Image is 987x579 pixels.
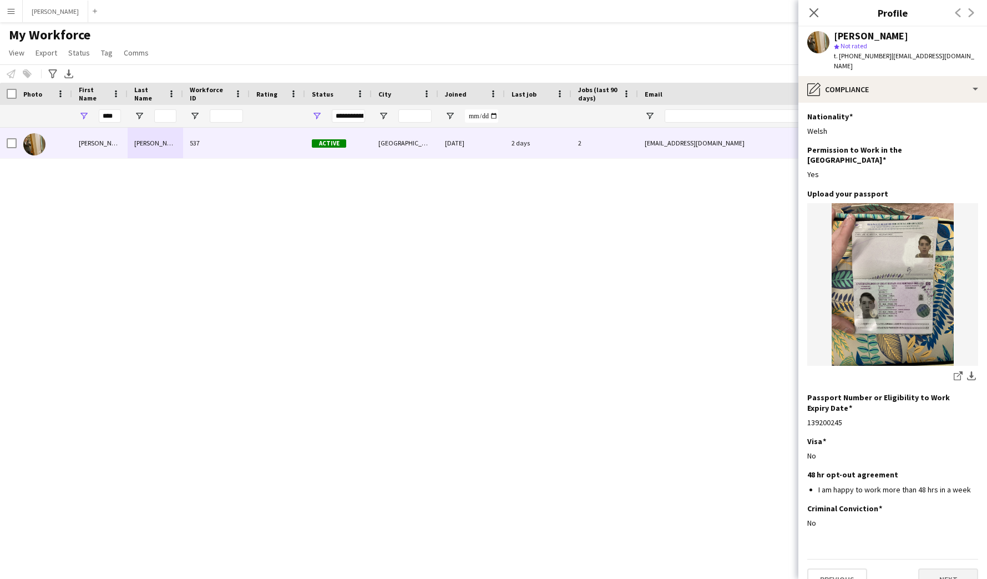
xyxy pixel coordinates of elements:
[445,90,467,98] span: Joined
[578,85,618,102] span: Jobs (last 90 days)
[807,189,888,199] h3: Upload your passport
[190,85,230,102] span: Workforce ID
[798,76,987,103] div: Compliance
[834,52,892,60] span: t. [PHONE_NUMBER]
[834,52,974,70] span: | [EMAIL_ADDRESS][DOMAIN_NAME]
[798,6,987,20] h3: Profile
[119,46,153,60] a: Comms
[79,85,108,102] span: First Name
[807,203,978,366] img: IMG_8895.jpeg
[190,111,200,121] button: Open Filter Menu
[645,111,655,121] button: Open Filter Menu
[807,504,882,513] h3: Criminal Conviction
[31,46,62,60] a: Export
[818,485,978,495] li: I am happy to work more than 48 hrs in a week
[256,90,277,98] span: Rating
[505,128,571,158] div: 2 days
[68,48,90,58] span: Status
[807,126,978,136] div: Welsh
[465,109,498,123] input: Joined Filter Input
[4,46,29,60] a: View
[128,128,183,158] div: [PERSON_NAME]
[183,128,250,158] div: 537
[398,109,432,123] input: City Filter Input
[807,518,978,528] div: No
[445,111,455,121] button: Open Filter Menu
[23,1,88,22] button: [PERSON_NAME]
[64,46,94,60] a: Status
[62,67,75,80] app-action-btn: Export XLSX
[512,90,536,98] span: Last job
[124,48,149,58] span: Comms
[79,111,89,121] button: Open Filter Menu
[372,128,438,158] div: [GEOGRAPHIC_DATA]
[312,139,346,148] span: Active
[134,85,163,102] span: Last Name
[46,67,59,80] app-action-btn: Advanced filters
[807,436,826,446] h3: Visa
[438,128,505,158] div: [DATE]
[665,109,853,123] input: Email Filter Input
[638,128,860,158] div: [EMAIL_ADDRESS][DOMAIN_NAME]
[807,417,978,427] div: 139200245
[807,169,978,179] div: Yes
[23,133,45,155] img: Solomon Bennett
[210,109,243,123] input: Workforce ID Filter Input
[571,128,638,158] div: 2
[99,109,121,123] input: First Name Filter Input
[645,90,662,98] span: Email
[807,392,969,412] h3: Passport Number or Eligibility to Work Expiry Date
[23,90,42,98] span: Photo
[834,31,908,41] div: [PERSON_NAME]
[36,48,57,58] span: Export
[134,111,144,121] button: Open Filter Menu
[807,145,969,165] h3: Permission to Work in the [GEOGRAPHIC_DATA]
[312,90,333,98] span: Status
[378,90,391,98] span: City
[841,42,867,50] span: Not rated
[101,48,113,58] span: Tag
[9,27,90,43] span: My Workforce
[378,111,388,121] button: Open Filter Menu
[154,109,176,123] input: Last Name Filter Input
[9,48,24,58] span: View
[807,451,978,461] div: No
[312,111,322,121] button: Open Filter Menu
[72,128,128,158] div: [PERSON_NAME]
[807,112,853,122] h3: Nationality
[807,470,898,480] h3: 48 hr opt-out agreement
[97,46,117,60] a: Tag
